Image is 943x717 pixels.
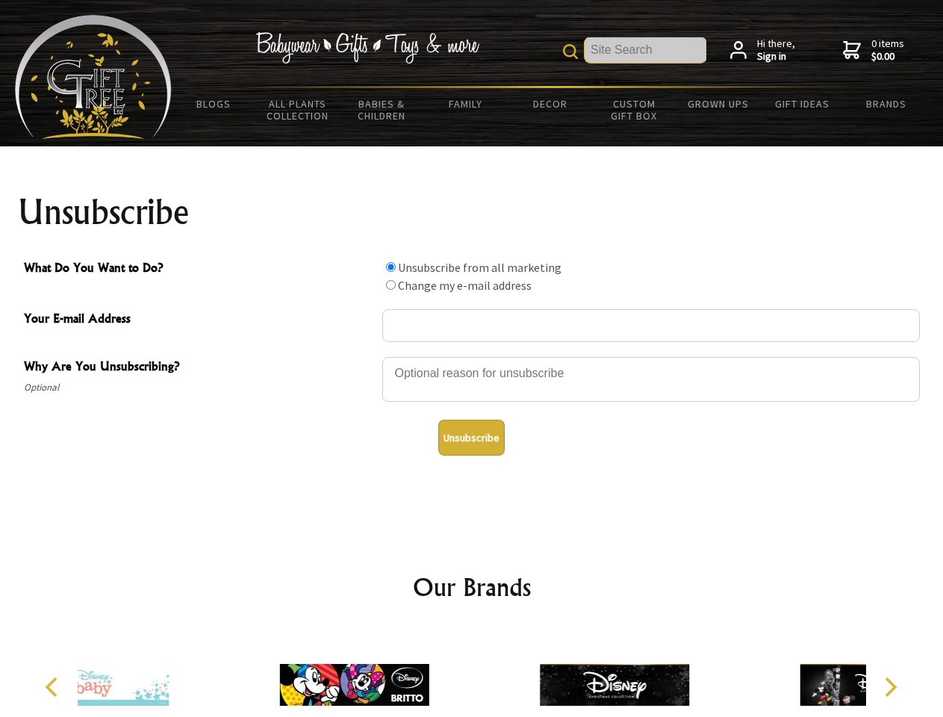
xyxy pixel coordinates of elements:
[398,278,532,293] label: Change my e-mail address
[871,37,904,63] span: 0 items
[255,32,479,63] img: Babywear - Gifts - Toys & more
[676,88,760,119] a: Grown Ups
[24,357,375,379] span: Why Are You Unsubscribing?
[24,309,375,331] span: Your E-mail Address
[843,37,904,63] a: 0 items$0.00
[172,88,256,119] a: BLOGS
[424,88,508,119] a: Family
[18,194,926,230] h1: Unsubscribe
[24,258,375,280] span: What Do You Want to Do?
[508,88,592,119] a: Decor
[438,420,505,456] button: Unsubscribe
[24,379,375,397] span: Optional
[760,88,844,119] a: Gift Ideas
[871,50,904,63] strong: $0.00
[15,15,172,139] img: Babyware - Gifts - Toys and more...
[730,37,795,63] a: Hi there,Sign in
[386,262,396,272] input: What Do You Want to Do?
[382,309,920,342] input: Your E-mail Address
[386,280,396,290] input: What Do You Want to Do?
[844,88,929,119] a: Brands
[398,260,561,275] label: Unsubscribe from all marketing
[585,37,706,63] input: Site Search
[340,88,424,131] a: Babies & Children
[874,671,906,704] button: Next
[382,357,920,402] textarea: Why Are You Unsubscribing?
[256,88,340,131] a: All Plants Collection
[563,44,578,59] img: product search
[592,88,676,131] a: Custom Gift Box
[757,37,795,63] span: Hi there,
[757,50,795,63] strong: Sign in
[37,671,70,704] button: Previous
[30,569,914,605] h2: Our Brands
